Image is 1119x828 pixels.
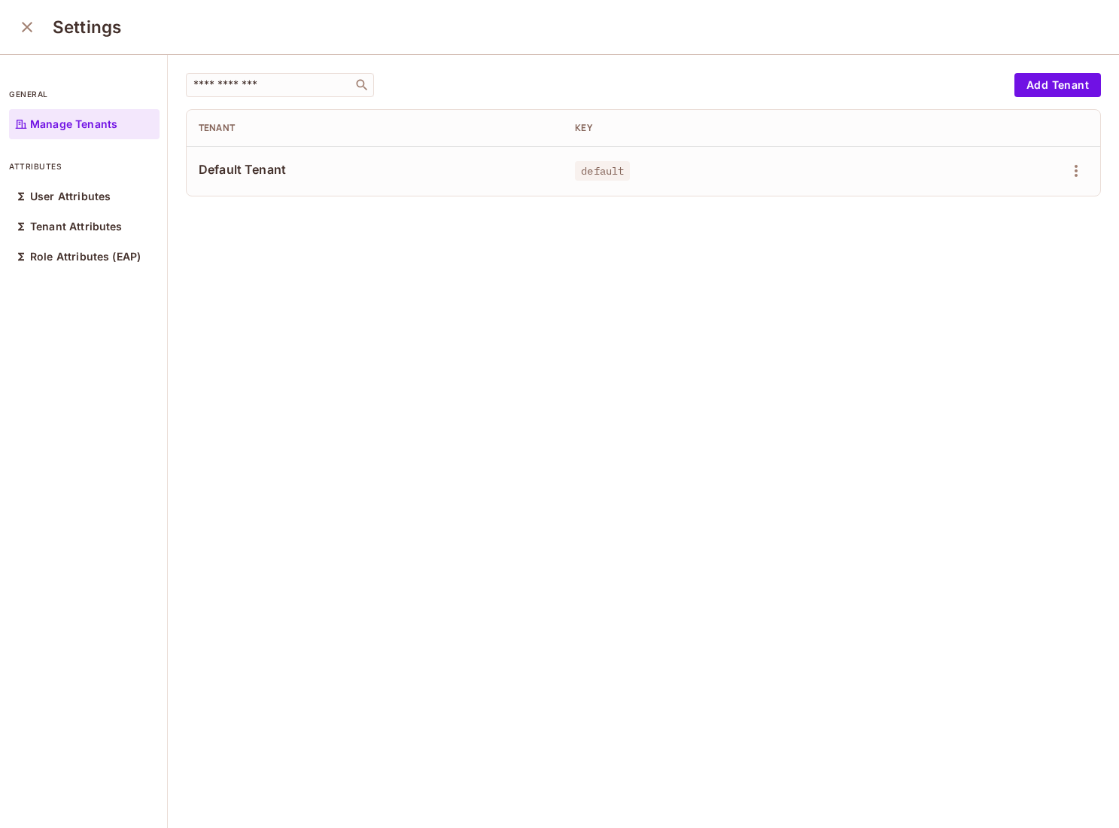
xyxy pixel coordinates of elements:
p: general [9,88,160,100]
span: default [575,161,630,181]
button: close [12,12,42,42]
p: attributes [9,160,160,172]
div: Key [575,122,927,134]
p: Role Attributes (EAP) [30,251,141,263]
span: Default Tenant [199,161,551,178]
p: Tenant Attributes [30,221,123,233]
h3: Settings [53,17,121,38]
p: Manage Tenants [30,118,117,130]
button: Add Tenant [1014,73,1101,97]
p: User Attributes [30,190,111,202]
div: Tenant [199,122,551,134]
